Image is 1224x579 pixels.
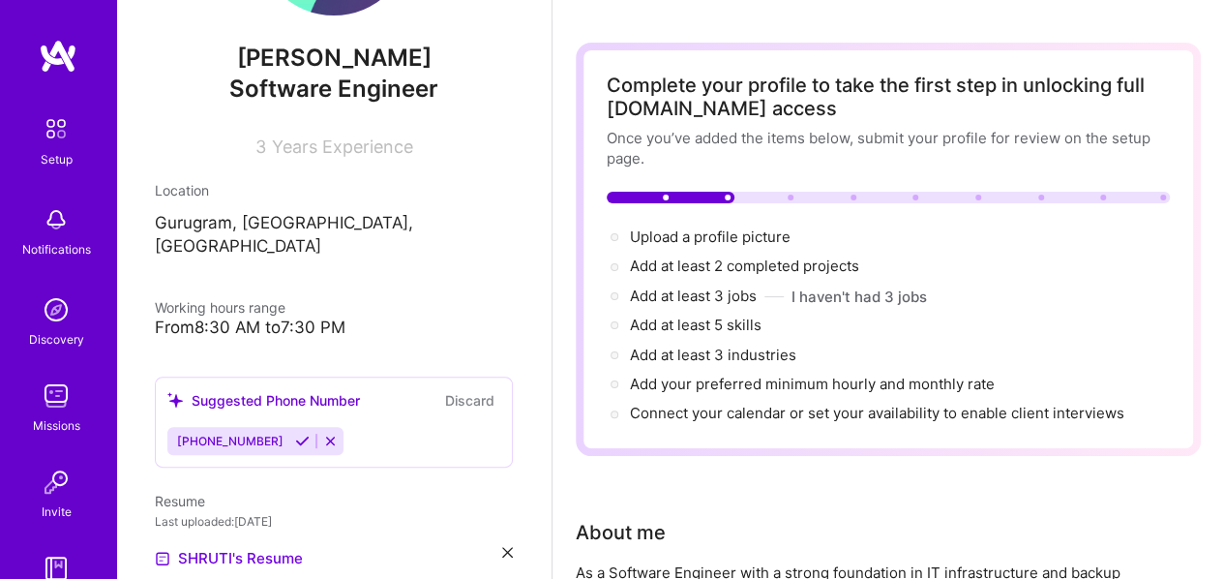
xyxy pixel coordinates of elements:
[323,434,338,448] i: Reject
[791,287,927,307] button: I haven't had 3 jobs
[41,149,73,169] div: Setup
[37,377,75,415] img: teamwork
[295,434,310,448] i: Accept
[576,518,666,547] div: About me
[37,200,75,239] img: bell
[439,389,500,411] button: Discard
[272,137,413,157] span: Years Experience
[630,346,796,364] span: Add at least 3 industries
[39,39,77,74] img: logo
[155,212,513,259] p: Gurugram, [GEOGRAPHIC_DATA], [GEOGRAPHIC_DATA]
[155,299,285,316] span: Working hours range
[37,290,75,329] img: discovery
[167,392,184,409] i: icon SuggestedTeams
[155,551,170,566] img: Resume
[155,511,513,532] div: Last uploaded: [DATE]
[155,547,303,570] a: SHRUTI's Resume
[630,287,757,305] span: Add at least 3 jobs
[607,128,1170,168] div: Once you’ve added the items below, submit your profile for review on the setup page.
[630,316,761,334] span: Add at least 5 skills
[33,415,80,436] div: Missions
[167,390,360,411] div: Suggested Phone Number
[177,434,284,448] span: [PHONE_NUMBER]
[502,547,513,558] i: icon Close
[22,239,91,259] div: Notifications
[155,180,513,200] div: Location
[630,228,791,246] span: Upload a profile picture
[255,137,266,157] span: 3
[229,75,438,103] span: Software Engineer
[630,375,995,393] span: Add your preferred minimum hourly and monthly rate
[607,74,1170,120] div: Complete your profile to take the first step in unlocking full [DOMAIN_NAME] access
[29,329,84,350] div: Discovery
[42,502,72,522] div: Invite
[630,257,859,275] span: Add at least 2 completed projects
[155,318,513,338] div: From 8:30 AM to 7:30 PM
[630,404,1124,422] span: Connect your calendar or set your availability to enable client interviews
[155,493,205,509] span: Resume
[155,44,513,73] span: [PERSON_NAME]
[37,463,75,502] img: Invite
[36,108,76,149] img: setup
